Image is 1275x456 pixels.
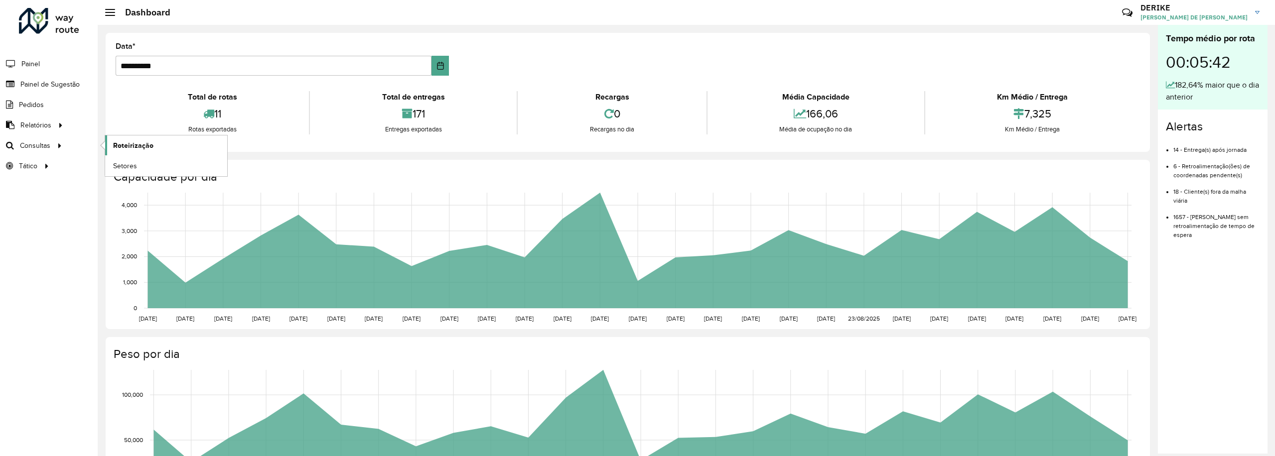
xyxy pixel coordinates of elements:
[930,315,948,322] text: [DATE]
[19,161,37,171] span: Tático
[478,315,496,322] text: [DATE]
[780,315,798,322] text: [DATE]
[312,124,514,134] div: Entregas exportadas
[704,315,722,322] text: [DATE]
[113,161,137,171] span: Setores
[848,315,880,322] text: 23/08/2025
[431,56,449,76] button: Choose Date
[968,315,986,322] text: [DATE]
[122,253,137,260] text: 2,000
[19,100,44,110] span: Pedidos
[123,279,137,285] text: 1,000
[1166,119,1260,134] h4: Alertas
[1119,315,1136,322] text: [DATE]
[20,79,80,90] span: Painel de Sugestão
[928,124,1137,134] div: Km Médio / Entrega
[893,315,911,322] text: [DATE]
[20,120,51,130] span: Relatórios
[114,170,1140,184] h4: Capacidade por dia
[1140,3,1248,12] h3: DERIKE
[312,103,514,124] div: 171
[1173,138,1260,154] li: 14 - Entrega(s) após jornada
[520,103,704,124] div: 0
[113,140,153,151] span: Roteirização
[118,124,306,134] div: Rotas exportadas
[105,156,227,176] a: Setores
[116,40,136,52] label: Data
[289,315,307,322] text: [DATE]
[1117,2,1138,23] a: Contato Rápido
[139,315,157,322] text: [DATE]
[1173,205,1260,239] li: 1657 - [PERSON_NAME] sem retroalimentação de tempo de espera
[105,135,227,155] a: Roteirização
[629,315,647,322] text: [DATE]
[516,315,534,322] text: [DATE]
[365,315,383,322] text: [DATE]
[114,347,1140,361] h4: Peso por dia
[1005,315,1023,322] text: [DATE]
[928,103,1137,124] div: 7,325
[591,315,609,322] text: [DATE]
[1173,180,1260,205] li: 18 - Cliente(s) fora da malha viária
[327,315,345,322] text: [DATE]
[710,91,922,103] div: Média Capacidade
[1173,154,1260,180] li: 6 - Retroalimentação(ões) de coordenadas pendente(s)
[1081,315,1099,322] text: [DATE]
[20,140,50,151] span: Consultas
[520,91,704,103] div: Recargas
[667,315,685,322] text: [DATE]
[312,91,514,103] div: Total de entregas
[118,103,306,124] div: 11
[440,315,458,322] text: [DATE]
[1166,32,1260,45] div: Tempo médio por rota
[928,91,1137,103] div: Km Médio / Entrega
[742,315,760,322] text: [DATE]
[710,124,922,134] div: Média de ocupação no dia
[554,315,571,322] text: [DATE]
[403,315,421,322] text: [DATE]
[710,103,922,124] div: 166,06
[252,315,270,322] text: [DATE]
[21,59,40,69] span: Painel
[214,315,232,322] text: [DATE]
[115,7,170,18] h2: Dashboard
[1166,45,1260,79] div: 00:05:42
[1166,79,1260,103] div: 182,64% maior que o dia anterior
[817,315,835,322] text: [DATE]
[122,202,137,208] text: 4,000
[122,228,137,234] text: 3,000
[134,305,137,311] text: 0
[1043,315,1061,322] text: [DATE]
[118,91,306,103] div: Total de rotas
[124,437,143,443] text: 50,000
[520,124,704,134] div: Recargas no dia
[122,391,143,398] text: 100,000
[176,315,194,322] text: [DATE]
[1140,13,1248,22] span: [PERSON_NAME] DE [PERSON_NAME]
